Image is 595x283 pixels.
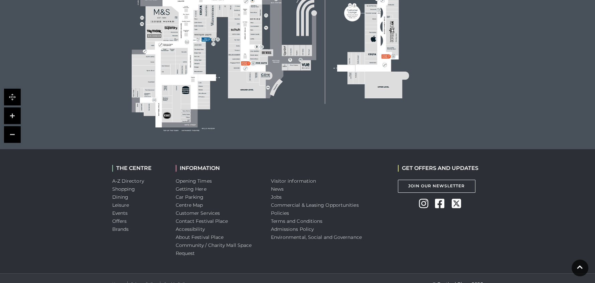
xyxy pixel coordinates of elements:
a: A-Z Directory [112,178,144,184]
a: About Festival Place [176,234,224,240]
a: Policies [271,210,289,216]
a: Opening Times [176,178,212,184]
a: Car Parking [176,194,204,200]
a: News [271,186,284,192]
a: Accessibility [176,226,205,232]
a: Dining [112,194,129,200]
a: Terms and Conditions [271,218,323,224]
a: Environmental, Social and Governance [271,234,362,240]
a: Events [112,210,128,216]
h2: INFORMATION [176,165,261,171]
a: Join Our Newsletter [398,180,475,193]
a: Offers [112,218,127,224]
a: Contact Festival Place [176,218,228,224]
a: Admissions Policy [271,226,314,232]
a: Jobs [271,194,282,200]
h2: GET OFFERS AND UPDATES [398,165,478,171]
a: Commercial & Leasing Opportunities [271,202,359,208]
a: Brands [112,226,129,232]
h2: THE CENTRE [112,165,166,171]
a: Centre Map [176,202,203,208]
a: Getting Here [176,186,206,192]
a: Leisure [112,202,129,208]
a: Community / Charity Mall Space Request [176,242,252,256]
a: Visitor information [271,178,316,184]
a: Customer Services [176,210,220,216]
a: Shopping [112,186,135,192]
